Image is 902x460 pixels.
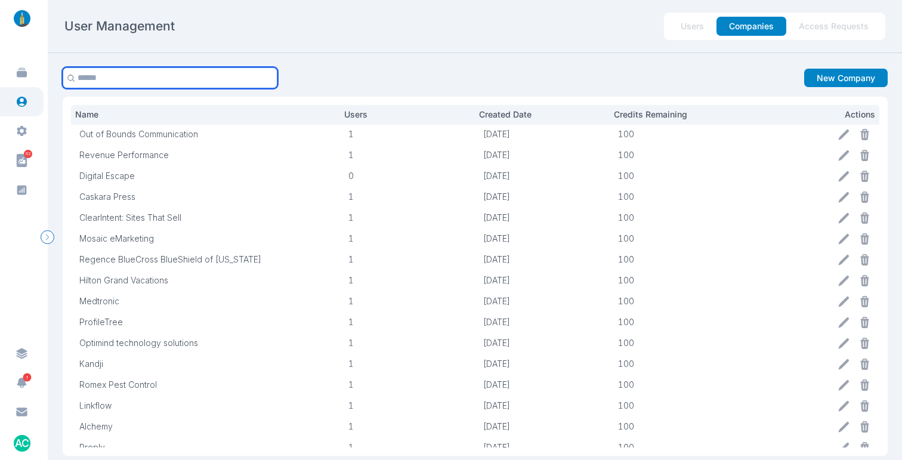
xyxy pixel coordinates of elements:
p: Digital Escape [79,171,332,181]
p: Created Date [479,109,595,120]
p: Credits Remaining [614,109,730,120]
p: [DATE] [483,317,601,328]
p: 100 [618,442,736,453]
p: ClearIntent: Sites That Sell [79,212,332,223]
button: Access Requests [786,17,881,36]
p: 1 [348,212,467,223]
p: Caskara Press [79,192,332,202]
p: [DATE] [483,275,601,286]
img: linklaunch_small.2ae18699.png [10,10,35,27]
p: [DATE] [483,442,601,453]
p: 100 [618,233,736,244]
p: 100 [618,275,736,286]
p: 1 [348,338,467,348]
p: Revenue Performance [79,150,332,160]
p: Users [344,109,461,120]
p: 1 [348,400,467,411]
p: Out of Bounds Communication [79,129,332,140]
p: Preply [79,442,332,453]
p: 1 [348,233,467,244]
p: 100 [618,421,736,432]
p: Mosaic eMarketing [79,233,332,244]
p: Actions [749,109,875,120]
p: [DATE] [483,212,601,223]
button: Users [668,17,716,36]
p: [DATE] [483,359,601,369]
p: 1 [348,150,467,160]
span: 62 [24,150,32,158]
p: [DATE] [483,192,601,202]
p: 1 [348,275,467,286]
p: 100 [618,359,736,369]
p: ProfileTree [79,317,332,328]
p: 100 [618,192,736,202]
p: Name [75,109,326,120]
p: 100 [618,129,736,140]
p: Kandji [79,359,332,369]
p: 100 [618,254,736,265]
p: 1 [348,296,467,307]
p: 1 [348,421,467,432]
p: 100 [618,212,736,223]
p: Optimind technology solutions [79,338,332,348]
p: Alchemy [79,421,332,432]
p: 1 [348,359,467,369]
p: Medtronic [79,296,332,307]
p: 100 [618,338,736,348]
p: 100 [618,150,736,160]
p: 1 [348,254,467,265]
p: Linkflow [79,400,332,411]
p: 1 [348,317,467,328]
p: 100 [618,317,736,328]
button: Companies [716,17,786,36]
p: [DATE] [483,421,601,432]
p: 100 [618,400,736,411]
p: 1 [348,192,467,202]
p: Romex Pest Control [79,379,332,390]
p: Regence BlueCross BlueShield of [US_STATE] [79,254,332,265]
p: 1 [348,442,467,453]
h2: User Management [64,18,175,35]
p: [DATE] [483,171,601,181]
p: 100 [618,379,736,390]
p: [DATE] [483,379,601,390]
p: 100 [618,296,736,307]
p: [DATE] [483,400,601,411]
p: [DATE] [483,233,601,244]
p: [DATE] [483,296,601,307]
button: New Company [804,69,888,88]
p: 0 [348,171,467,181]
p: [DATE] [483,150,601,160]
p: 100 [618,171,736,181]
p: 1 [348,129,467,140]
p: [DATE] [483,129,601,140]
p: Hilton Grand Vacations [79,275,332,286]
p: [DATE] [483,254,601,265]
p: [DATE] [483,338,601,348]
p: 1 [348,379,467,390]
